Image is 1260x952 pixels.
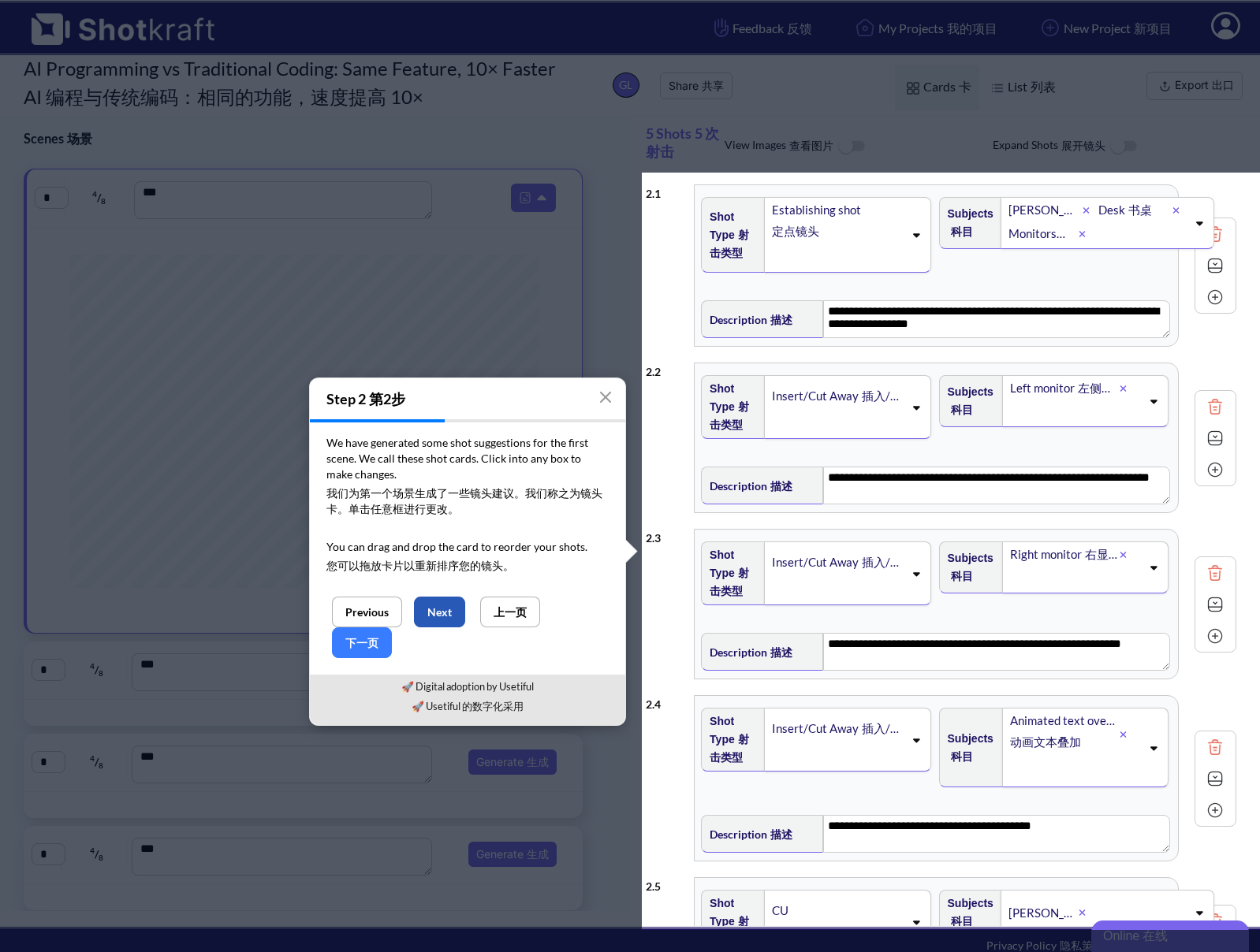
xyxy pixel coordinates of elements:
img: Trash Icon [1203,222,1227,246]
sider-trans-text: 🚀 Usetiful 的数字化采用 [412,700,524,712]
sider-trans-text: 射击类型 [710,733,749,764]
div: 2 . 4 [646,687,686,713]
sider-trans-text: 我们为第一个场景生成了一些镜头建议。我们称之为镜头卡。单击任意框进行更改。 [326,486,602,515]
div: 2.1Shot Type射击类型Establishing shot定点镜头Subjects科目[PERSON_NAME]Desk书桌Monitors显示器Description描述**** **... [646,177,1236,355]
sider-trans-text: 右显示器 [1085,547,1132,561]
sider-trans-text: 显示器 [1060,226,1095,240]
img: Trash Icon [1203,735,1227,759]
span: Subjects [940,201,993,245]
div: Right monitor [1008,544,1120,565]
span: Description [702,473,792,499]
sider-trans-text: 您可以拖放卡片以重新排序您的镜头。 [326,559,514,572]
span: Shot Type [702,376,757,438]
img: Trash Icon [1203,909,1227,933]
sider-trans-text: 第2步 [369,390,405,407]
div: Insert/Cut Away [770,385,903,407]
img: Expand Icon [1203,593,1227,616]
button: 下一页 [332,627,392,658]
span: Description [702,639,792,665]
sider-trans-text: 科目 [951,915,973,928]
div: [PERSON_NAME] [1007,902,1079,924]
sider-trans-text: 动画文本叠加 [1010,734,1081,749]
sider-trans-text: 描述 [770,827,792,841]
div: Monitors [1007,223,1079,244]
img: Trash Icon [1203,395,1227,418]
div: Establishing shot [770,199,903,248]
img: Add Icon [1203,624,1227,648]
span: Subjects [940,891,993,935]
span: Subjects [940,379,995,423]
sider-trans-text: 射击类型 [710,229,749,259]
div: 2 . 3 [646,521,686,547]
span: Subjects [940,726,995,770]
iframe: chat widget [1091,917,1252,952]
p: We have generated some shot suggestions for the first scene. We call these shot cards. Click into... [326,435,609,517]
img: Trash Icon [1203,561,1227,585]
sider-trans-text: 描述 [770,645,792,659]
div: 2.4Shot Type射击类型Insert/Cut Away插入/切割Subjects科目Animated text overlay动画文本叠加Description描述**** **** *... [646,687,1236,869]
div: Animated text overlay [1008,710,1120,759]
div: 2 . 5 [646,869,686,895]
sider-trans-text: 描述 [770,479,792,493]
img: Expand Icon [1203,767,1227,790]
p: You can drag and drop the card to reorder your shots. [326,539,609,574]
button: Previous [332,597,402,627]
div: 2 . 2 [646,355,686,381]
img: Add Icon [1203,285,1227,309]
sider-trans-text: 描述 [770,313,792,326]
div: Insert/Cut Away [770,552,903,573]
sider-trans-text: 射击类型 [710,567,749,597]
sider-trans-text: 科目 [951,750,973,763]
div: 2.2Shot Type射击类型Insert/Cut Away插入/切割Subjects科目Left monitor左侧显示器Description描述**** **** **** **** *... [646,355,1236,521]
span: Shot Type [702,204,757,266]
h4: Step 2 [310,378,625,419]
sider-trans-text: 射击类型 [710,400,749,431]
div: CU [770,900,903,921]
span: Description [702,307,792,333]
sider-trans-text: 书桌 [1128,203,1152,217]
sider-trans-text: 定点镜头 [772,224,819,238]
sider-trans-text: 科目 [951,570,973,582]
div: 2.3Shot Type射击类型Insert/Cut Away插入/切割Subjects科目Right monitor右显示器Description描述**** **** **** **** *... [646,521,1236,687]
div: 2 . 1 [646,177,686,203]
a: 🚀 Digital adoption by Usetiful🚀 Usetiful 的数字化采用 [314,680,621,715]
sider-trans-text: 射击类型 [710,915,749,946]
span: Shot Type [702,708,757,771]
sider-trans-text: 科目 [951,225,973,238]
span: Description [702,821,792,847]
sider-trans-text: 左侧显示器 [1078,381,1137,395]
span: Shot Type [702,542,757,604]
sider-trans-text: 插入/切割 [862,389,914,403]
sider-trans-text: 插入/切割 [862,555,914,569]
img: Add Icon [1203,458,1227,482]
button: Next [414,597,465,627]
sider-trans-text: 科目 [951,403,973,416]
img: Expand Icon [1203,254,1227,277]
div: Insert/Cut Away [770,718,903,739]
div: Left monitor [1008,377,1120,399]
img: Add Icon [1203,798,1227,822]
div: Desk [1097,199,1172,221]
sider-trans-text: 插入/切割 [862,721,914,735]
button: 上一页 [480,597,540,627]
span: Subjects [940,545,995,589]
img: Expand Icon [1203,426,1227,450]
div: [PERSON_NAME] [1007,199,1083,221]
